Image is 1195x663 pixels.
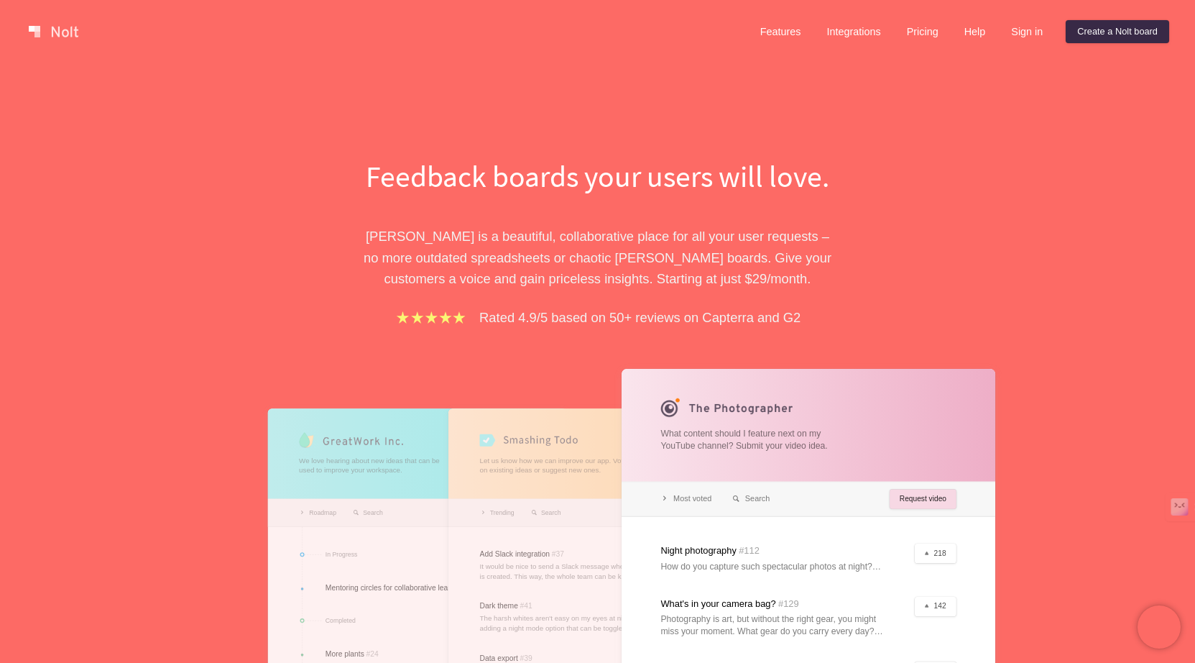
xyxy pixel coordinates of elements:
[953,20,997,43] a: Help
[1000,20,1054,43] a: Sign in
[815,20,892,43] a: Integrations
[749,20,813,43] a: Features
[1138,605,1181,649] iframe: Chatra live chat
[395,309,468,326] img: stars.b067e34983.png
[350,226,846,289] p: [PERSON_NAME] is a beautiful, collaborative place for all your user requests – no more outdated s...
[479,307,800,328] p: Rated 4.9/5 based on 50+ reviews on Capterra and G2
[895,20,950,43] a: Pricing
[1066,20,1169,43] a: Create a Nolt board
[350,155,846,197] h1: Feedback boards your users will love.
